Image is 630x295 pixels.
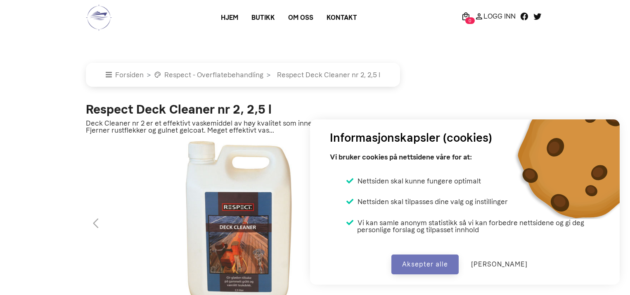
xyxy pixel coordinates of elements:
[472,11,518,21] a: Logg Inn
[391,255,459,274] button: Aksepter alle
[465,17,475,24] span: 0
[459,11,472,21] a: 0
[154,71,263,79] a: Respect - Overflatebehandling
[86,103,391,116] h2: Respect Deck Cleaner nr 2, 2,5 l
[274,71,380,79] a: Respect Deck Cleaner nr 2, 2,5 l
[86,4,112,31] img: logo
[460,255,538,274] button: [PERSON_NAME]
[346,177,481,185] li: Nettsiden skal kunne fungere optimalt
[346,198,508,205] li: Nettsiden skal tilpasses dine valg og instillinger
[86,63,544,87] nav: breadcrumb
[106,71,144,79] a: Forsiden
[330,129,492,147] h3: Informasjonskapsler (cookies)
[86,120,391,134] p: Deck Cleaner nr 2 er et effektivt vaskemiddel av høy kvalitet som inneholder oksalsyre. Fjerner r...
[282,10,320,25] a: Om oss
[330,150,472,164] p: Vi bruker cookies på nettsidene våre for at:
[346,219,600,233] li: Vi kan samle anonym statistikk så vi kan forbedre nettsidene og gi deg personlige forslag og tilp...
[320,10,364,25] a: Kontakt
[214,10,245,25] a: Hjem
[245,10,282,25] a: Butikk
